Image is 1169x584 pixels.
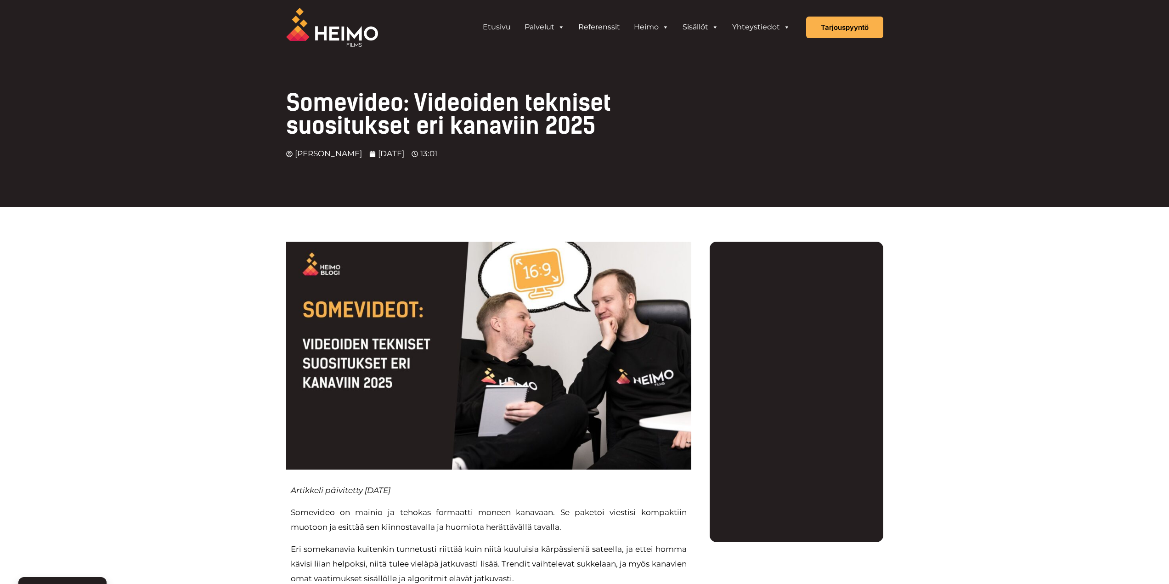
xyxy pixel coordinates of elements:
[471,18,802,36] aside: Header Widget 1
[286,242,691,470] img: Somevideon tekniset suositukset Instagramiin, LinkedIniin, TikTokiin, Youtubeen ja Facebookiin
[806,17,883,38] a: Tarjouspyyntö
[717,249,875,530] iframe: Web Forms
[286,91,644,137] h1: Somevideo: Videoiden tekniset suositukset eri kanaviin 2025
[420,149,437,158] time: 13:01
[291,505,687,534] p: Somevideo on mainio ja tehokas formaatti moneen kanavaan. Se paketoi viestisi kompaktiin muotoon ...
[571,18,627,36] a: Referenssit
[518,18,571,36] a: Palvelut
[725,18,797,36] a: Yhteystiedot
[378,149,404,158] time: [DATE]
[293,147,362,161] span: [PERSON_NAME]
[286,8,378,47] img: Heimo Filmsin logo
[676,18,725,36] a: Sisällöt
[476,18,518,36] a: Etusivu
[627,18,676,36] a: Heimo
[291,486,390,495] em: Artikkeli päivitetty [DATE]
